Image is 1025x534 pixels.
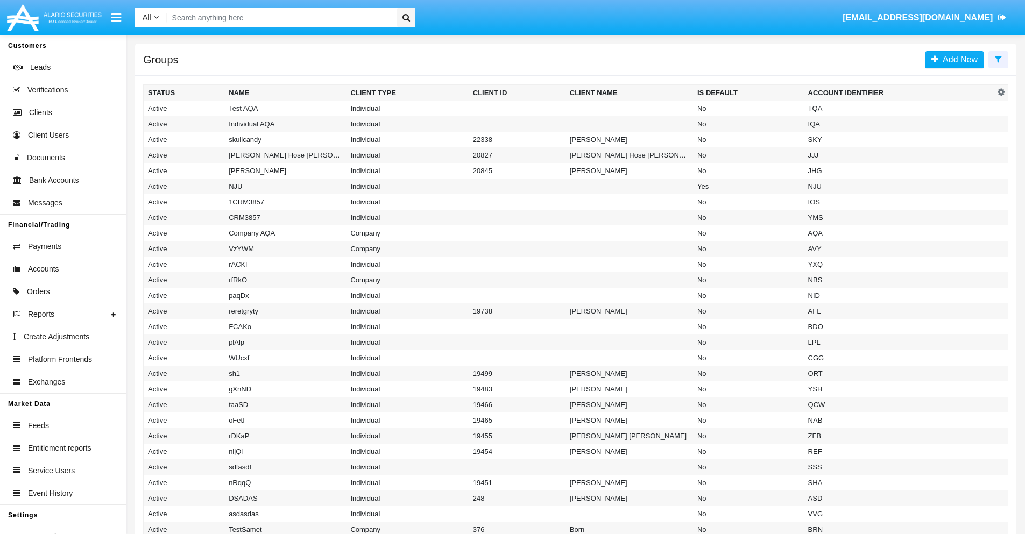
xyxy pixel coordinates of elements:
[804,132,995,147] td: SKY
[224,194,346,210] td: 1CRM3857
[346,272,468,288] td: Company
[693,397,804,412] td: No
[144,459,225,475] td: Active
[167,8,393,27] input: Search
[346,132,468,147] td: Individual
[224,272,346,288] td: rfRkO
[224,381,346,397] td: gXnND
[565,397,693,412] td: [PERSON_NAME]
[346,475,468,490] td: Individual
[346,179,468,194] td: Individual
[144,132,225,147] td: Active
[144,225,225,241] td: Active
[469,366,565,381] td: 19499
[224,101,346,116] td: Test AQA
[224,147,346,163] td: [PERSON_NAME] Hose [PERSON_NAME]
[693,334,804,350] td: No
[693,475,804,490] td: No
[144,147,225,163] td: Active
[346,257,468,272] td: Individual
[469,397,565,412] td: 19466
[804,366,995,381] td: ORT
[144,350,225,366] td: Active
[346,85,468,101] th: Client Type
[346,147,468,163] td: Individual
[804,319,995,334] td: BDO
[693,116,804,132] td: No
[693,163,804,179] td: No
[224,116,346,132] td: Individual AQA
[843,13,993,22] span: [EMAIL_ADDRESS][DOMAIN_NAME]
[693,444,804,459] td: No
[224,288,346,303] td: paqDx
[693,288,804,303] td: No
[565,303,693,319] td: [PERSON_NAME]
[144,428,225,444] td: Active
[565,163,693,179] td: [PERSON_NAME]
[469,147,565,163] td: 20827
[469,303,565,319] td: 19738
[804,397,995,412] td: QCW
[346,116,468,132] td: Individual
[144,303,225,319] td: Active
[224,428,346,444] td: rDKaP
[144,412,225,428] td: Active
[224,179,346,194] td: NJU
[469,490,565,506] td: 248
[28,354,92,365] span: Platform Frontends
[346,194,468,210] td: Individual
[224,225,346,241] td: Company AQA
[144,506,225,522] td: Active
[804,444,995,459] td: REF
[693,194,804,210] td: No
[144,490,225,506] td: Active
[565,132,693,147] td: [PERSON_NAME]
[224,241,346,257] td: VzYWM
[144,163,225,179] td: Active
[224,210,346,225] td: CRM3857
[804,163,995,179] td: JHG
[28,264,59,275] span: Accounts
[346,506,468,522] td: Individual
[346,288,468,303] td: Individual
[804,334,995,350] td: LPL
[804,272,995,288] td: NBS
[224,85,346,101] th: Name
[224,319,346,334] td: FCAKo
[144,366,225,381] td: Active
[27,286,50,297] span: Orders
[693,179,804,194] td: Yes
[224,366,346,381] td: sh1
[144,179,225,194] td: Active
[469,85,565,101] th: Client ID
[346,210,468,225] td: Individual
[469,132,565,147] td: 22338
[224,490,346,506] td: DSADAS
[28,197,62,209] span: Messages
[143,55,179,64] h5: Groups
[804,506,995,522] td: VVG
[28,420,49,431] span: Feeds
[693,210,804,225] td: No
[27,152,65,163] span: Documents
[24,331,89,343] span: Create Adjustments
[224,475,346,490] td: nRqqQ
[346,381,468,397] td: Individual
[346,303,468,319] td: Individual
[565,85,693,101] th: Client Name
[28,241,61,252] span: Payments
[346,428,468,444] td: Individual
[144,334,225,350] td: Active
[804,225,995,241] td: AQA
[693,381,804,397] td: No
[30,62,51,73] span: Leads
[224,397,346,412] td: taaSD
[469,163,565,179] td: 20845
[804,412,995,428] td: NAB
[346,412,468,428] td: Individual
[693,490,804,506] td: No
[28,376,65,388] span: Exchanges
[346,163,468,179] td: Individual
[469,381,565,397] td: 19483
[838,3,1012,33] a: [EMAIL_ADDRESS][DOMAIN_NAME]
